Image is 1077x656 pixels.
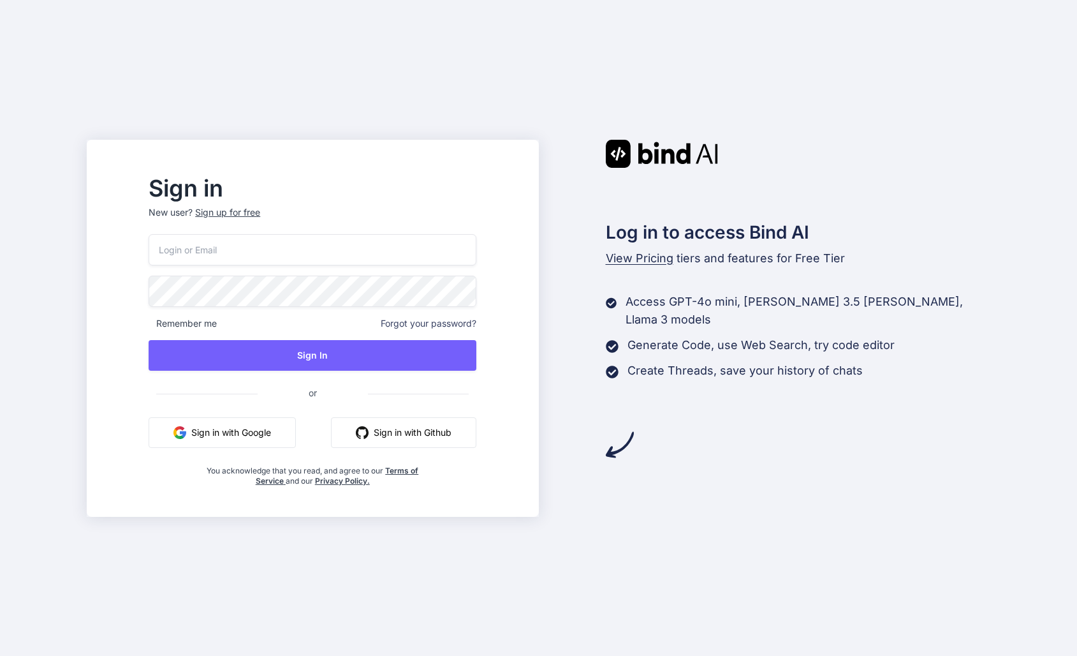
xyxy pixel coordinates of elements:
div: Sign up for free [195,206,260,219]
img: google [173,426,186,439]
a: Terms of Service [256,466,419,486]
button: Sign in with Google [149,417,296,448]
button: Sign in with Github [331,417,476,448]
img: Bind AI logo [606,140,718,168]
span: View Pricing [606,251,673,265]
p: Create Threads, save your history of chats [627,362,863,380]
button: Sign In [149,340,476,371]
a: Privacy Policy. [315,476,370,486]
div: You acknowledge that you read, and agree to our and our [203,458,422,486]
img: github [356,426,369,439]
p: Access GPT-4o mini, [PERSON_NAME] 3.5 [PERSON_NAME], Llama 3 models [626,293,990,329]
img: arrow [606,431,634,459]
h2: Sign in [149,178,476,198]
h2: Log in to access Bind AI [606,219,991,246]
p: New user? [149,206,476,234]
p: Generate Code, use Web Search, try code editor [627,336,895,354]
input: Login or Email [149,234,476,265]
span: Forgot your password? [381,317,476,330]
span: or [258,377,368,408]
span: Remember me [149,317,217,330]
p: tiers and features for Free Tier [606,250,991,267]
